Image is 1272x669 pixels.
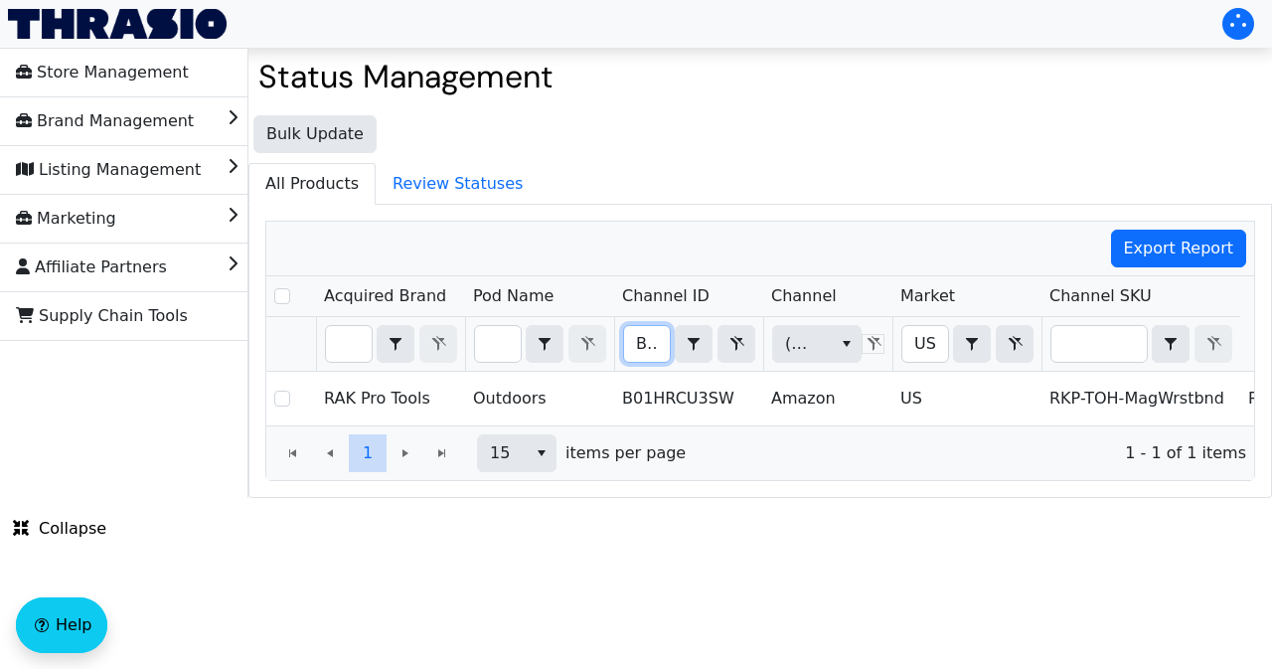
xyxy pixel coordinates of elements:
span: Acquired Brand [324,284,446,308]
span: items per page [565,441,686,465]
button: Bulk Update [253,115,377,153]
span: Export Report [1124,237,1234,260]
span: Choose Operator [1152,325,1190,363]
button: Page 1 [349,434,387,472]
h2: Status Management [258,58,1262,95]
div: Page 1 of 1 [266,425,1254,480]
th: Filter [1041,317,1240,372]
td: US [892,372,1041,425]
input: Select Row [274,288,290,304]
span: Channel SKU [1049,284,1152,308]
span: (All) [785,332,816,356]
th: Filter [892,317,1041,372]
span: Marketing [16,203,116,235]
td: Amazon [763,372,892,425]
th: Filter [614,317,763,372]
button: Help floatingactionbutton [16,597,107,653]
button: select [676,326,712,362]
th: Filter [465,317,614,372]
span: Affiliate Partners [16,251,167,283]
span: Choose Operator [526,325,563,363]
th: Filter [316,317,465,372]
span: Supply Chain Tools [16,300,188,332]
input: Filter [1051,326,1147,362]
img: Thrasio Logo [8,9,227,39]
td: B01HRCU3SW [614,372,763,425]
input: Filter [326,326,372,362]
span: Bulk Update [266,122,364,146]
td: Outdoors [465,372,614,425]
span: Choose Operator [953,325,991,363]
button: select [954,326,990,362]
span: Listing Management [16,154,201,186]
td: RKP-TOH-MagWrstbnd [1041,372,1240,425]
span: Help [56,613,91,637]
input: Filter [902,326,948,362]
span: Store Management [16,57,189,88]
span: Brand Management [16,105,194,137]
button: Export Report [1111,230,1247,267]
span: Page size [477,434,556,472]
button: select [1153,326,1189,362]
span: Choose Operator [377,325,414,363]
span: Pod Name [473,284,554,308]
input: Filter [475,326,521,362]
span: 1 - 1 of 1 items [702,441,1246,465]
span: Review Statuses [377,164,539,204]
span: Channel ID [622,284,710,308]
span: Market [900,284,955,308]
input: Select Row [274,391,290,407]
button: select [378,326,413,362]
span: Channel [771,284,837,308]
button: select [832,326,861,362]
button: Clear [996,325,1033,363]
button: Clear [717,325,755,363]
span: 1 [363,441,373,465]
span: 15 [490,441,515,465]
button: select [527,435,556,471]
th: Filter [763,317,892,372]
span: Collapse [13,517,106,541]
span: All Products [249,164,375,204]
input: Filter [624,326,670,362]
button: select [527,326,562,362]
td: RAK Pro Tools [316,372,465,425]
span: Choose Operator [675,325,713,363]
